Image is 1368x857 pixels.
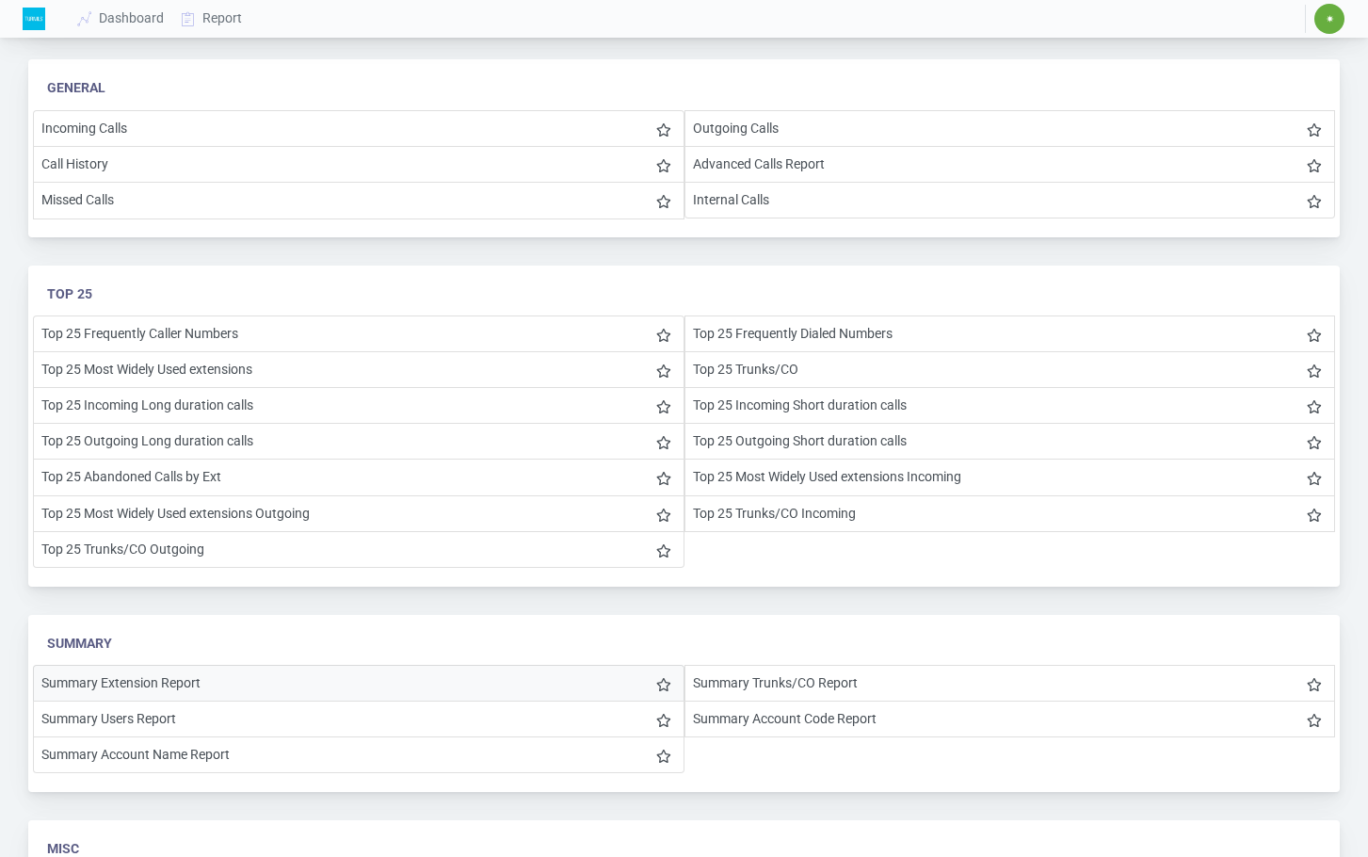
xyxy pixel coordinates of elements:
[33,423,684,460] li: Top 25 Outgoing Long duration calls
[47,634,1321,654] div: Summary
[33,146,684,183] li: Call History
[33,315,684,352] li: Top 25 Frequently Caller Numbers
[33,459,684,495] li: Top 25 Abandoned Calls by Ext
[33,701,684,737] li: Summary Users Report
[1326,13,1334,24] span: ✷
[23,8,45,30] img: Logo
[684,315,1336,352] li: Top 25 Frequently Dialed Numbers
[684,423,1336,460] li: Top 25 Outgoing Short duration calls
[47,284,1321,304] div: Top 25
[173,1,251,36] a: Report
[684,182,1336,218] li: Internal Calls
[684,146,1336,183] li: Advanced Calls Report
[684,495,1336,532] li: Top 25 Trunks/CO Incoming
[684,387,1336,424] li: Top 25 Incoming Short duration calls
[684,110,1336,147] li: Outgoing Calls
[684,701,1336,737] li: Summary Account Code Report
[33,665,684,702] li: Summary Extension Report
[684,665,1336,702] li: Summary Trunks/CO Report
[1313,3,1345,35] button: ✷
[684,351,1336,388] li: Top 25 Trunks/CO
[684,459,1336,495] li: Top 25 Most Widely Used extensions Incoming
[47,78,1321,98] div: General
[33,531,684,568] li: Top 25 Trunks/CO Outgoing
[33,736,684,773] li: Summary Account Name Report
[33,351,684,388] li: Top 25 Most Widely Used extensions
[33,495,684,532] li: Top 25 Most Widely Used extensions Outgoing
[33,182,684,219] li: Missed Calls
[70,1,173,36] a: Dashboard
[33,387,684,424] li: Top 25 Incoming Long duration calls
[33,110,684,147] li: Incoming Calls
